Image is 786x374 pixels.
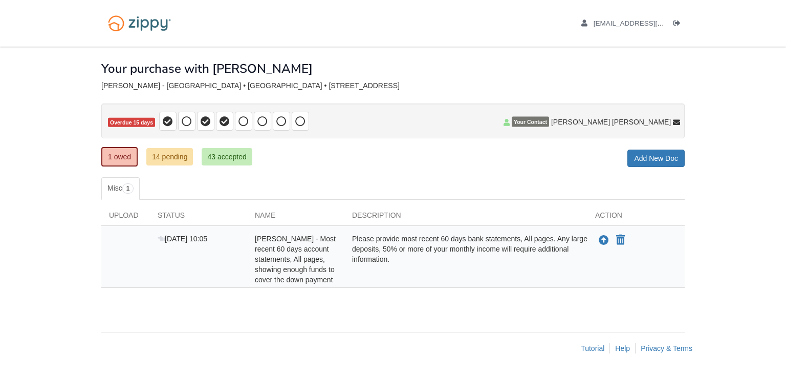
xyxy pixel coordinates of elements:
[581,344,604,352] a: Tutorial
[146,148,193,165] a: 14 pending
[344,210,587,225] div: Description
[512,117,549,127] span: Your Contact
[581,19,711,30] a: edit profile
[594,19,711,27] span: becreekmore@gmail.com
[255,235,336,284] span: [PERSON_NAME] - Most recent 60 days account statements, All pages, showing enough funds to cover ...
[101,147,138,167] a: 1 owed
[101,177,140,200] a: Misc
[615,344,630,352] a: Help
[101,10,178,36] img: Logo
[598,234,610,247] button: Upload Breanna Creekmore - Most recent 60 days account statements, All pages, showing enough fund...
[122,183,134,194] span: 1
[344,234,587,285] div: Please provide most recent 60 days bank statements, All pages. Any large deposits, 50% or more of...
[101,210,150,225] div: Upload
[150,210,247,225] div: Status
[587,210,685,225] div: Action
[101,81,685,90] div: [PERSON_NAME] - [GEOGRAPHIC_DATA] • [GEOGRAPHIC_DATA] • [STREET_ADDRESS]
[101,62,313,75] h1: Your purchase with [PERSON_NAME]
[673,19,685,30] a: Log out
[158,235,207,243] span: [DATE] 10:05
[627,150,685,167] a: Add New Doc
[615,234,626,246] button: Declare Breanna Creekmore - Most recent 60 days account statements, All pages, showing enough fun...
[247,210,344,225] div: Name
[551,117,671,127] span: [PERSON_NAME] [PERSON_NAME]
[202,148,252,165] a: 43 accepted
[108,118,155,128] span: Overdue 15 days
[641,344,692,352] a: Privacy & Terms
